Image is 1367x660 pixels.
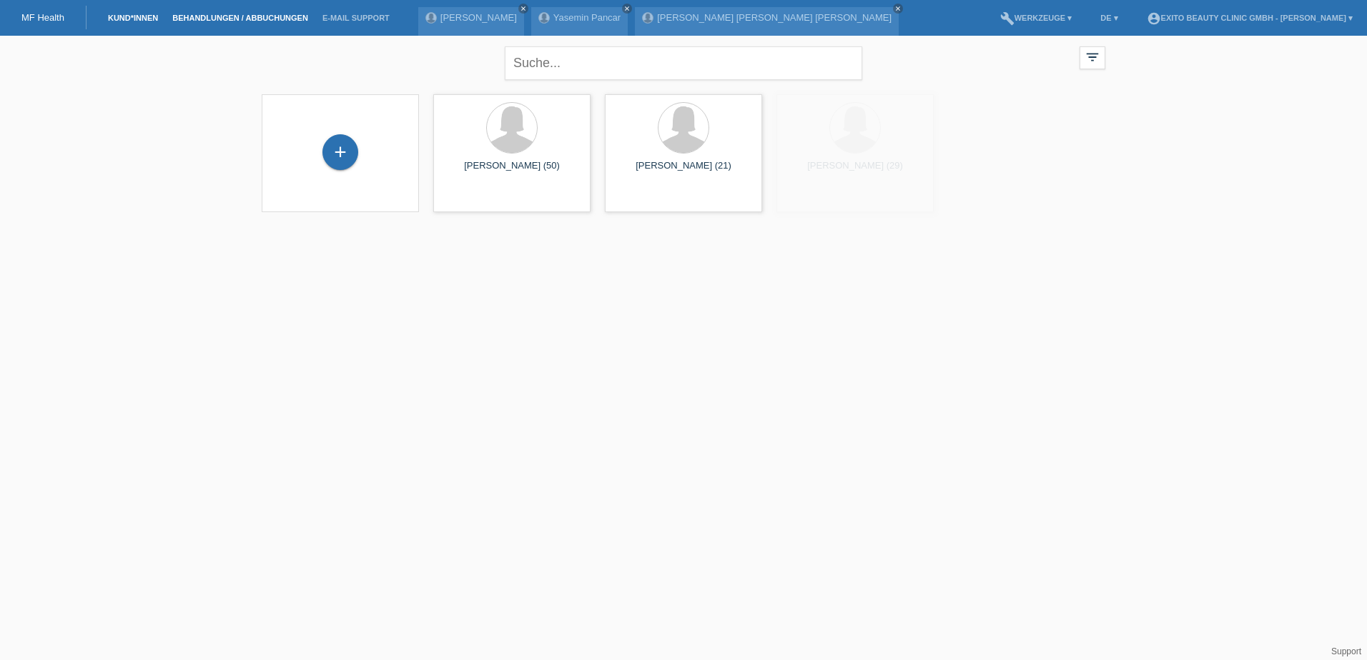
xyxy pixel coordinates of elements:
[553,12,621,23] a: Yasemin Pancar
[1140,14,1360,22] a: account_circleExito Beauty Clinic GmbH - [PERSON_NAME] ▾
[101,14,165,22] a: Kund*innen
[323,140,357,164] div: Kund*in hinzufügen
[622,4,632,14] a: close
[788,160,922,183] div: [PERSON_NAME] (29)
[518,4,528,14] a: close
[520,5,527,12] i: close
[165,14,315,22] a: Behandlungen / Abbuchungen
[315,14,397,22] a: E-Mail Support
[445,160,579,183] div: [PERSON_NAME] (50)
[893,4,903,14] a: close
[440,12,517,23] a: [PERSON_NAME]
[1000,11,1015,26] i: build
[894,5,902,12] i: close
[657,12,892,23] a: [PERSON_NAME] [PERSON_NAME] [PERSON_NAME]
[993,14,1080,22] a: buildWerkzeuge ▾
[616,160,751,183] div: [PERSON_NAME] (21)
[505,46,862,80] input: Suche...
[1331,646,1361,656] a: Support
[21,12,64,23] a: MF Health
[1147,11,1161,26] i: account_circle
[1085,49,1100,65] i: filter_list
[1093,14,1125,22] a: DE ▾
[623,5,631,12] i: close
